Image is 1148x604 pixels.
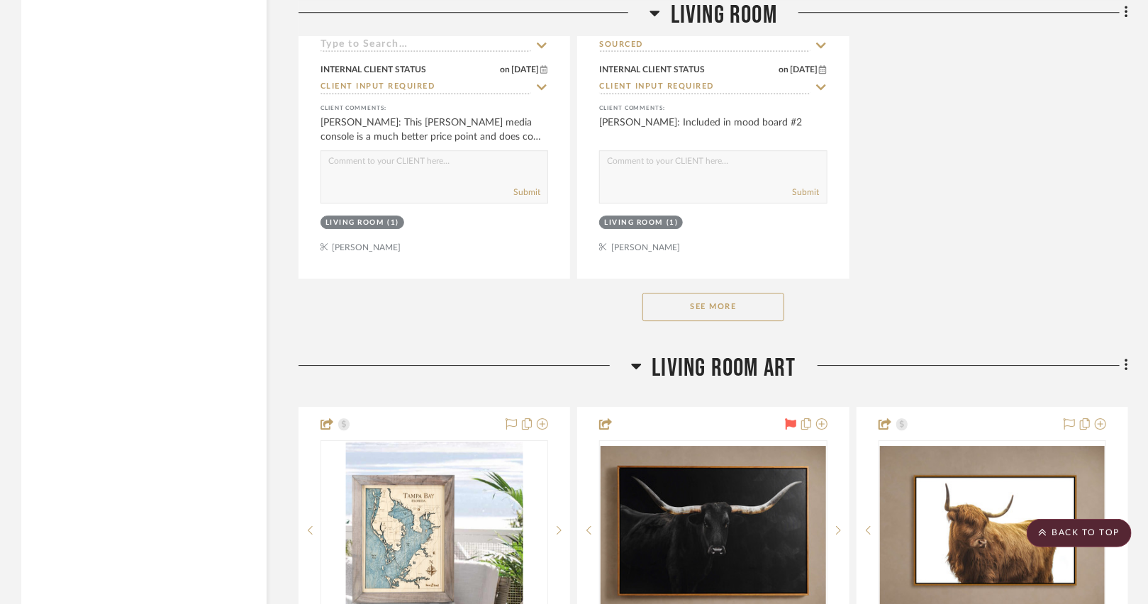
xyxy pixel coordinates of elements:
input: Type to Search… [599,39,810,52]
button: See More [642,293,784,321]
span: on [779,65,788,74]
div: Living Room [325,218,384,228]
span: [DATE] [510,65,540,74]
span: on [500,65,510,74]
input: Type to Search… [321,81,531,94]
div: [PERSON_NAME]: Included in mood board #2 [599,116,827,144]
input: Type to Search… [321,39,531,52]
button: Submit [513,186,540,198]
div: [PERSON_NAME]: This [PERSON_NAME] media console is a much better price point and does come with o... [321,116,548,144]
div: Internal Client Status [321,63,426,76]
div: (1) [667,218,679,228]
scroll-to-top-button: BACK TO TOP [1027,519,1132,547]
div: Living Room [604,218,663,228]
span: [DATE] [788,65,819,74]
div: (1) [388,218,400,228]
div: Internal Client Status [599,63,705,76]
button: Submit [793,186,820,198]
span: Living Room ART [652,353,796,384]
input: Type to Search… [599,81,810,94]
